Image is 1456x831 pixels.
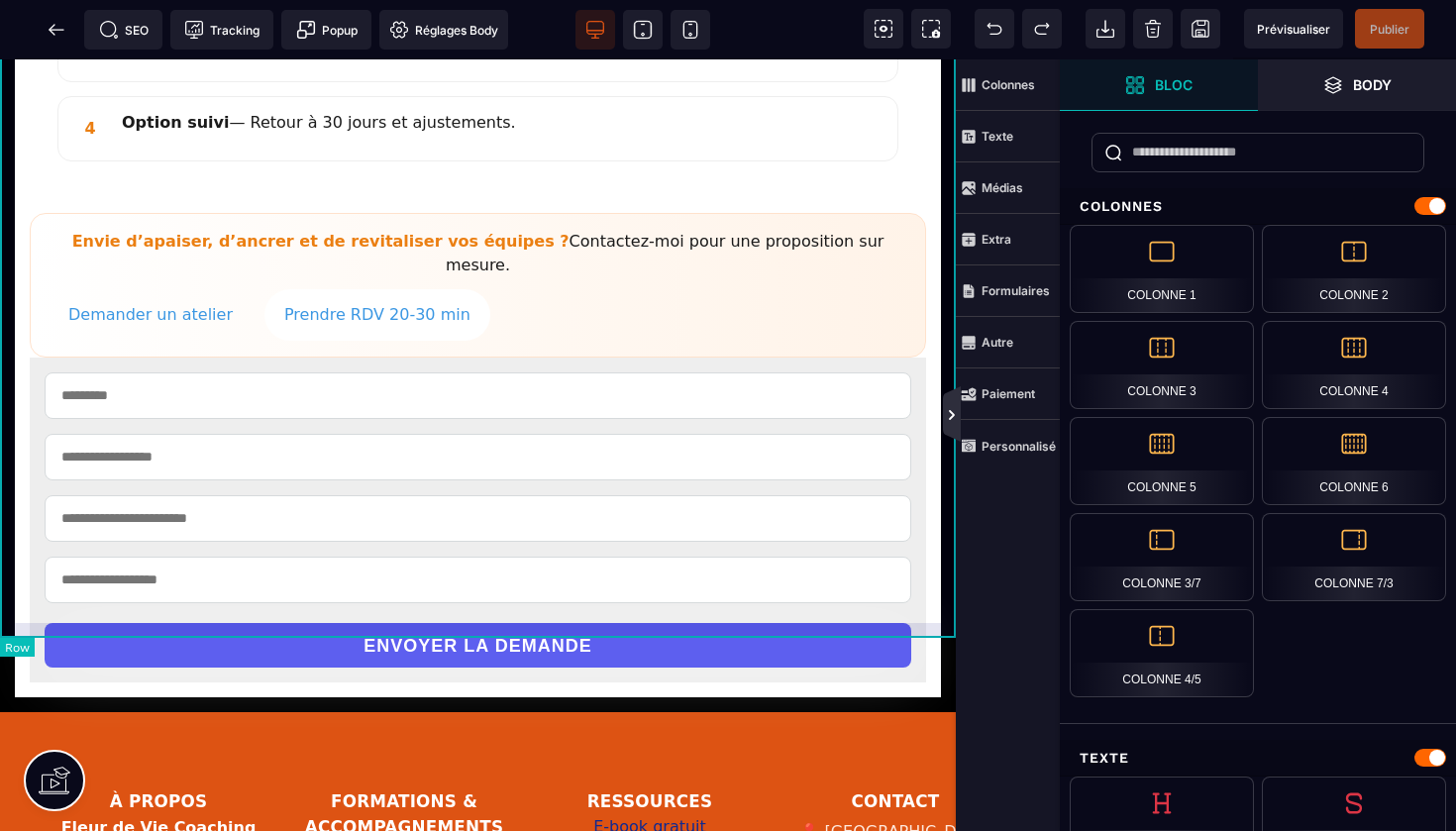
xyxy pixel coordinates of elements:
[575,10,615,50] span: Voir bureau
[1258,59,1456,111] span: Ouvrir les calques
[264,230,490,281] a: Prendre RDV 20-30 min
[1370,22,1409,37] span: Publier
[84,10,162,50] span: Métadata SEO
[982,283,1050,298] strong: Formulaires
[1070,417,1254,505] div: Colonne 5
[281,10,371,50] span: Créer une alerte modale
[956,214,1060,265] span: Extra
[1244,9,1343,49] span: Aperçu
[1086,9,1125,49] span: Importer
[1060,386,1080,446] span: Afficher les vues
[1060,740,1456,777] div: Texte
[379,10,508,50] span: Favicon
[911,9,951,49] span: Capture d'écran
[982,232,1011,247] strong: Extra
[593,756,706,782] a: E-book gratuit
[122,52,516,87] div: — Retour à 30 jours et ajustements.
[99,20,149,40] span: SEO
[786,730,1004,755] h3: Contact
[1070,513,1254,601] div: Colonne 3/7
[671,10,710,50] span: Voir mobile
[1262,321,1446,409] div: Colonne 4
[956,59,1060,111] span: Colonnes
[975,9,1014,49] span: Défaire
[1262,225,1446,313] div: Colonne 2
[61,759,257,803] strong: Fleur de Vie Coaching Santé
[50,730,267,755] h3: À propos
[956,162,1060,214] span: Médias
[72,172,570,191] strong: Envie d’apaiser, d’ancrer et de revitaliser vos équipes ?
[623,10,663,50] span: Voir tablette
[1257,22,1330,37] span: Prévisualiser
[1353,77,1392,92] strong: Body
[1060,59,1258,111] span: Ouvrir les blocs
[1022,9,1062,49] span: Rétablir
[1070,609,1254,697] div: Colonne 4/5
[1060,188,1456,225] div: Colonnes
[389,20,498,40] span: Réglages Body
[1181,9,1220,49] span: Enregistrer
[1355,9,1424,49] span: Enregistrer le contenu
[1070,225,1254,313] div: Colonne 1
[1262,417,1446,505] div: Colonne 6
[956,368,1060,420] span: Paiement
[72,52,108,87] div: 4
[982,180,1023,195] strong: Médias
[296,20,358,40] span: Popup
[982,335,1013,350] strong: Autre
[1262,513,1446,601] div: Colonne 7/3
[982,77,1035,92] strong: Colonnes
[864,9,903,49] span: Voir les composants
[982,386,1035,401] strong: Paiement
[956,111,1060,162] span: Texte
[982,129,1013,144] strong: Texte
[122,53,229,72] strong: Option suivi
[956,420,1060,471] span: Personnalisé
[956,317,1060,368] span: Autre
[982,439,1056,454] strong: Personnalisé
[184,20,260,40] span: Tracking
[956,265,1060,317] span: Formulaires
[49,230,253,281] a: Demander un atelier
[170,10,273,50] span: Code de suivi
[37,10,76,50] span: Retour
[1070,321,1254,409] div: Colonne 3
[541,730,759,755] h3: Ressources
[49,170,907,218] div: Contactez-moi pour une proposition sur mesure.
[295,730,513,779] h3: Formations & accompagnements
[1133,9,1173,49] span: Nettoyage
[45,564,911,608] button: ENVOYER LA DEMANDE
[1155,77,1193,92] strong: Bloc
